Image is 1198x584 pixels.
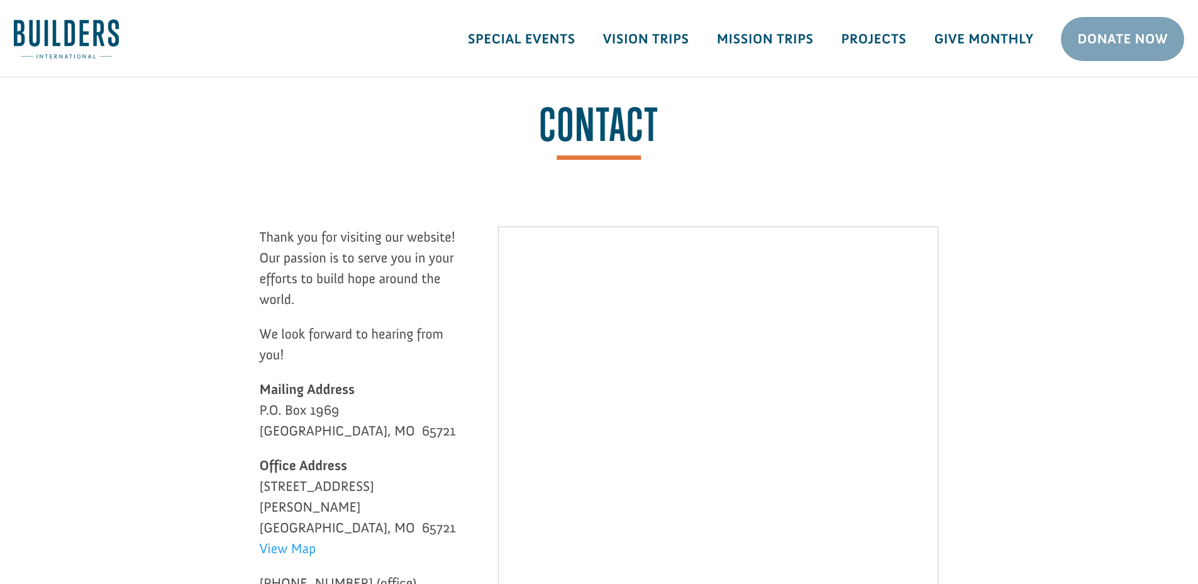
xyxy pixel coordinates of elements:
span: Contact [539,103,659,160]
a: Special Events [454,21,589,57]
a: Vision Trips [589,21,703,57]
p: Thank you for visiting our website! Our passion is to serve you in your efforts to build hope aro... [260,227,461,323]
a: Mission Trips [703,21,828,57]
strong: Office Address [260,457,347,474]
strong: Mailing Address [260,381,355,398]
a: Donate Now [1061,17,1184,61]
p: We look forward to hearing from you! [260,323,461,379]
img: Builders International [14,20,119,59]
a: Give Monthly [920,21,1047,57]
p: [STREET_ADDRESS][PERSON_NAME] [GEOGRAPHIC_DATA], MO 65721 [260,455,461,573]
p: P.O. Box 1969 [GEOGRAPHIC_DATA], MO 65721 [260,379,461,455]
a: Projects [828,21,921,57]
a: View Map [260,540,316,563]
